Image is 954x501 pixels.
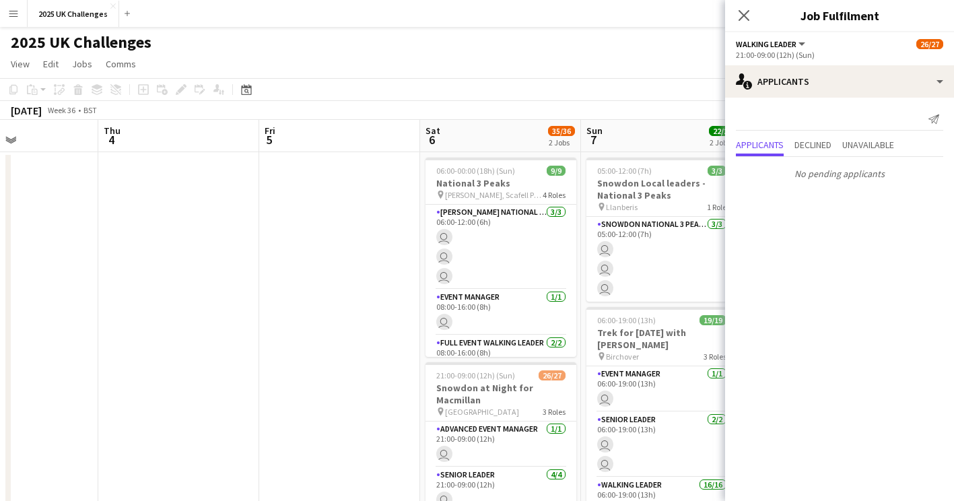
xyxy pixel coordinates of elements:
div: BST [83,105,97,115]
span: 5 [263,132,275,147]
h3: Snowdon Local leaders - National 3 Peaks [586,177,737,201]
div: 21:00-09:00 (12h) (Sun) [736,50,943,60]
div: Applicants [725,65,954,98]
button: 2025 UK Challenges [28,1,119,27]
div: 2 Jobs [710,137,735,147]
span: Walking Leader [736,39,796,49]
span: 05:00-12:00 (7h) [597,166,652,176]
span: View [11,58,30,70]
a: Jobs [67,55,98,73]
a: View [5,55,35,73]
span: [GEOGRAPHIC_DATA] [445,407,519,417]
p: No pending applicants [725,162,954,185]
span: 26/27 [539,370,566,380]
span: Llanberis [606,202,638,212]
span: 35/36 [548,126,575,136]
span: 21:00-09:00 (12h) (Sun) [436,370,515,380]
span: 19/19 [700,315,726,325]
span: Declined [794,140,831,149]
h3: Job Fulfilment [725,7,954,24]
span: Thu [104,125,121,137]
span: Sat [425,125,440,137]
span: 4 [102,132,121,147]
h3: Snowdon at Night for Macmillan [425,382,576,406]
app-card-role: [PERSON_NAME] National 3 Peaks Walking Leader3/306:00-12:00 (6h) [425,205,576,290]
span: Week 36 [44,105,78,115]
span: 22/22 [709,126,736,136]
span: 26/27 [916,39,943,49]
span: 1 Role [707,202,726,212]
app-card-role: Event Manager1/106:00-19:00 (13h) [586,366,737,412]
span: 06:00-19:00 (13h) [597,315,656,325]
h1: 2025 UK Challenges [11,32,151,53]
app-job-card: 05:00-12:00 (7h)3/3Snowdon Local leaders - National 3 Peaks Llanberis1 RoleSnowdon National 3 Pea... [586,158,737,302]
div: [DATE] [11,104,42,117]
span: 9/9 [547,166,566,176]
span: 4 Roles [543,190,566,200]
span: 3 Roles [543,407,566,417]
span: Sun [586,125,603,137]
span: 3 Roles [704,352,726,362]
app-card-role: Event Manager1/108:00-16:00 (8h) [425,290,576,335]
app-card-role: Advanced Event Manager1/121:00-09:00 (12h) [425,422,576,467]
span: Unavailable [842,140,894,149]
app-card-role: Snowdon National 3 Peaks Walking Leader3/305:00-12:00 (7h) [586,217,737,302]
span: 7 [584,132,603,147]
span: Birchover [606,352,639,362]
span: 3/3 [708,166,726,176]
span: Edit [43,58,59,70]
button: Walking Leader [736,39,807,49]
h3: Trek for [DATE] with [PERSON_NAME] [586,327,737,351]
app-card-role: Senior Leader2/206:00-19:00 (13h) [586,412,737,477]
span: Applicants [736,140,784,149]
app-card-role: Full Event Walking Leader2/208:00-16:00 (8h) [425,335,576,401]
a: Comms [100,55,141,73]
span: Comms [106,58,136,70]
app-job-card: 06:00-00:00 (18h) (Sun)9/9National 3 Peaks [PERSON_NAME], Scafell Pike and Snowdon4 Roles[PERSON_... [425,158,576,357]
span: [PERSON_NAME], Scafell Pike and Snowdon [445,190,543,200]
span: Fri [265,125,275,137]
span: 6 [423,132,440,147]
span: 06:00-00:00 (18h) (Sun) [436,166,515,176]
a: Edit [38,55,64,73]
div: 2 Jobs [549,137,574,147]
h3: National 3 Peaks [425,177,576,189]
span: Jobs [72,58,92,70]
